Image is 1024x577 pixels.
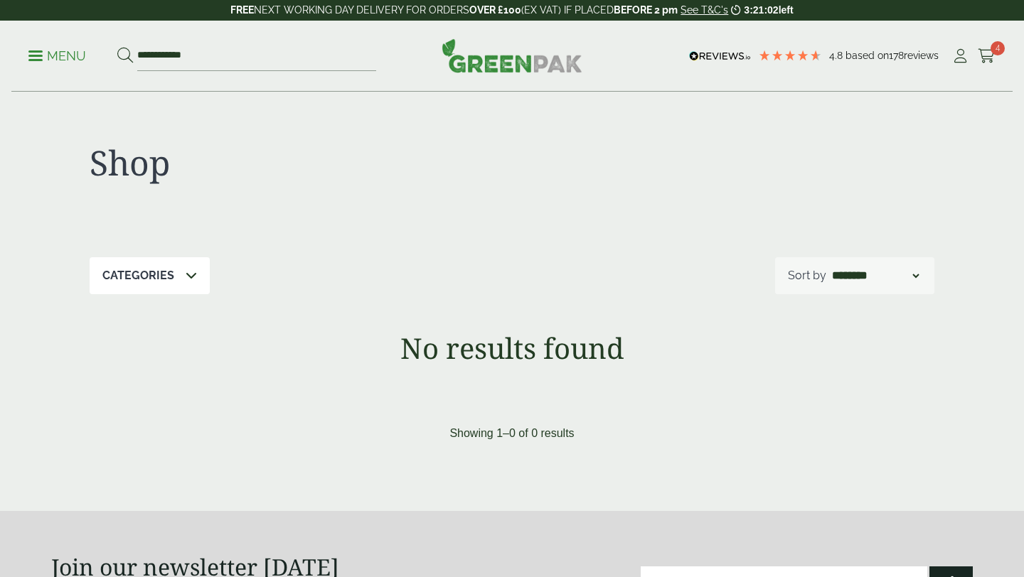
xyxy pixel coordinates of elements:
[978,45,996,67] a: 4
[614,4,678,16] strong: BEFORE 2 pm
[779,4,794,16] span: left
[978,49,996,63] i: Cart
[904,50,939,61] span: reviews
[829,50,846,61] span: 4.8
[689,51,751,61] img: REVIEWS.io
[449,425,574,442] p: Showing 1–0 of 0 results
[744,4,778,16] span: 3:21:02
[102,267,174,284] p: Categories
[51,331,973,365] h1: No results found
[889,50,904,61] span: 178
[991,41,1005,55] span: 4
[28,48,86,62] a: Menu
[829,267,922,284] select: Shop order
[90,142,512,183] h1: Shop
[469,4,521,16] strong: OVER £100
[230,4,254,16] strong: FREE
[442,38,582,72] img: GreenPak Supplies
[758,49,822,62] div: 4.78 Stars
[681,4,728,16] a: See T&C's
[846,50,889,61] span: Based on
[951,49,969,63] i: My Account
[788,267,826,284] p: Sort by
[28,48,86,65] p: Menu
